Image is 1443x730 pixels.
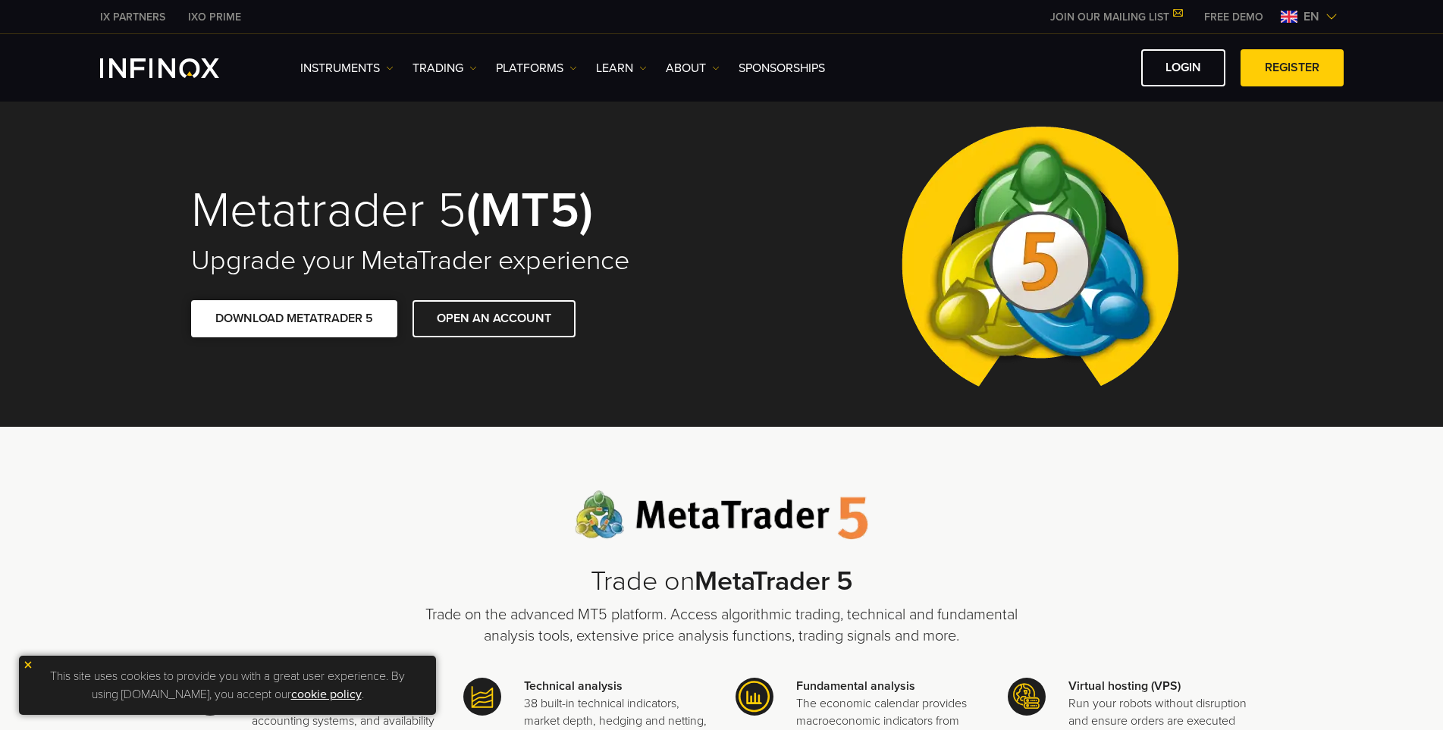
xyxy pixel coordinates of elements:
h1: Metatrader 5 [191,185,701,237]
a: cookie policy [291,687,362,702]
a: PLATFORMS [496,59,577,77]
a: OPEN AN ACCOUNT [413,300,576,337]
a: INFINOX [177,9,253,25]
img: Meta Trader 5 icon [463,678,501,716]
strong: Virtual hosting (VPS) [1068,678,1181,694]
a: INFINOX [89,9,177,25]
a: INFINOX MENU [1193,9,1275,25]
a: LOGIN [1141,49,1225,86]
a: SPONSORSHIPS [739,59,825,77]
strong: Fundamental analysis [796,678,915,694]
img: Meta Trader 5 [889,95,1190,427]
p: Trade on the advanced MT5 platform. Access algorithmic trading, technical and fundamental analysi... [419,604,1025,647]
img: Meta Trader 5 icon [1008,678,1046,716]
h2: Trade on [419,566,1025,598]
img: yellow close icon [23,660,33,670]
p: This site uses cookies to provide you with a great user experience. By using [DOMAIN_NAME], you a... [27,663,428,707]
a: REGISTER [1241,49,1344,86]
a: TRADING [413,59,477,77]
strong: Technical analysis [524,678,623,694]
a: Instruments [300,59,394,77]
h2: Upgrade your MetaTrader experience [191,244,701,277]
a: ABOUT [666,59,720,77]
strong: MetaTrader 5 [695,565,853,597]
a: INFINOX Logo [100,58,255,78]
span: en [1297,8,1325,26]
strong: (MT5) [466,180,593,240]
a: Learn [596,59,647,77]
a: JOIN OUR MAILING LIST [1039,11,1193,23]
img: Meta Trader 5 logo [575,490,868,540]
a: DOWNLOAD METATRADER 5 [191,300,397,337]
img: Meta Trader 5 icon [736,678,773,716]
